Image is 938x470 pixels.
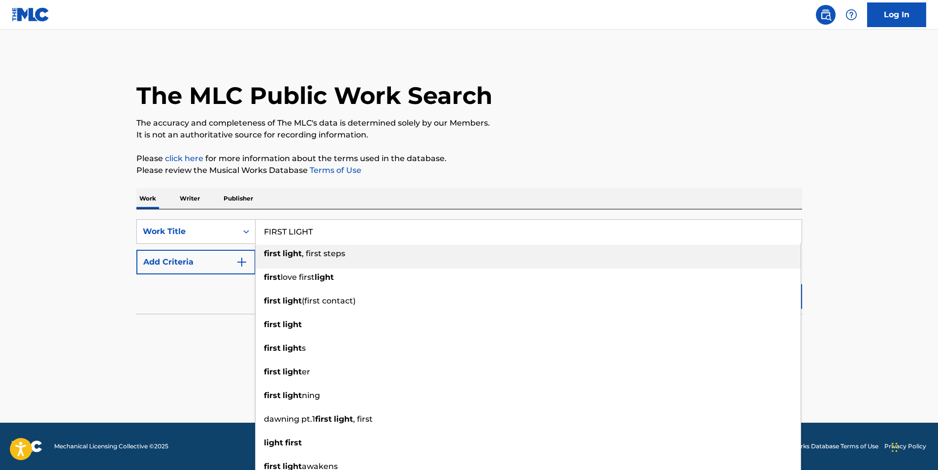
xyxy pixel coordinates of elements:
[302,343,306,353] span: s
[264,414,315,424] span: dawning pt.1
[283,320,302,329] strong: light
[264,272,281,282] strong: first
[136,250,256,274] button: Add Criteria
[283,391,302,400] strong: light
[283,296,302,305] strong: light
[816,5,836,25] a: Public Search
[12,7,50,22] img: MLC Logo
[136,153,802,165] p: Please for more information about the terms used in the database.
[820,9,832,21] img: search
[889,423,938,470] div: Chatwidget
[889,423,938,470] iframe: Chat Widget
[767,442,878,451] a: Musical Works Database Terms of Use
[143,226,231,237] div: Work Title
[892,433,898,462] div: Slepen
[165,154,203,163] a: click here
[236,256,248,268] img: 9d2ae6d4665cec9f34b9.svg
[283,343,302,353] strong: light
[281,272,315,282] span: love first
[264,367,281,376] strong: first
[264,296,281,305] strong: first
[136,188,159,209] p: Work
[283,249,302,258] strong: light
[315,414,332,424] strong: first
[177,188,203,209] p: Writer
[12,440,42,452] img: logo
[302,367,310,376] span: er
[302,296,356,305] span: (first contact)
[867,2,926,27] a: Log In
[136,129,802,141] p: It is not an authoritative source for recording information.
[54,442,168,451] span: Mechanical Licensing Collective © 2025
[302,391,320,400] span: ning
[264,391,281,400] strong: first
[264,438,283,447] strong: light
[841,5,861,25] div: Help
[136,165,802,176] p: Please review the Musical Works Database
[334,414,353,424] strong: light
[308,166,361,175] a: Terms of Use
[884,442,926,451] a: Privacy Policy
[285,438,302,447] strong: first
[315,272,334,282] strong: light
[845,9,857,21] img: help
[264,320,281,329] strong: first
[264,343,281,353] strong: first
[221,188,256,209] p: Publisher
[283,367,302,376] strong: light
[136,219,802,314] form: Search Form
[264,249,281,258] strong: first
[302,249,345,258] span: , first steps
[136,81,492,110] h1: The MLC Public Work Search
[353,414,373,424] span: , first
[136,117,802,129] p: The accuracy and completeness of The MLC's data is determined solely by our Members.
